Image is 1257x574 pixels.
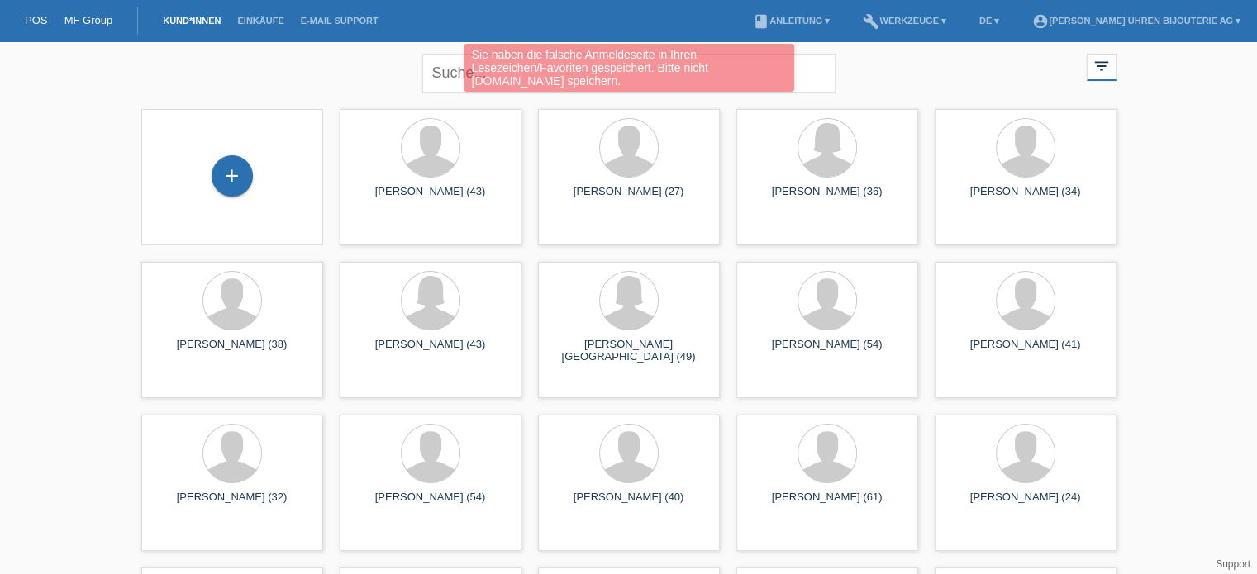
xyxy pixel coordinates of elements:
[750,491,905,517] div: [PERSON_NAME] (61)
[229,16,292,26] a: Einkäufe
[464,44,794,92] div: Sie haben die falsche Anmeldeseite in Ihren Lesezeichen/Favoriten gespeichert. Bitte nicht [DOMAI...
[971,16,1007,26] a: DE ▾
[1032,13,1049,30] i: account_circle
[855,16,955,26] a: buildWerkzeuge ▾
[212,162,252,190] div: Kund*in hinzufügen
[948,185,1103,211] div: [PERSON_NAME] (34)
[1216,558,1250,570] a: Support
[551,491,707,517] div: [PERSON_NAME] (40)
[155,16,229,26] a: Kund*innen
[745,16,838,26] a: bookAnleitung ▾
[750,185,905,211] div: [PERSON_NAME] (36)
[1024,16,1249,26] a: account_circle[PERSON_NAME] Uhren Bijouterie AG ▾
[25,14,112,26] a: POS — MF Group
[353,185,508,211] div: [PERSON_NAME] (43)
[551,338,707,364] div: [PERSON_NAME][GEOGRAPHIC_DATA] (49)
[551,185,707,211] div: [PERSON_NAME] (27)
[753,13,769,30] i: book
[293,16,387,26] a: E-Mail Support
[948,338,1103,364] div: [PERSON_NAME] (41)
[750,338,905,364] div: [PERSON_NAME] (54)
[1093,57,1111,75] i: filter_list
[155,338,310,364] div: [PERSON_NAME] (38)
[353,491,508,517] div: [PERSON_NAME] (54)
[155,491,310,517] div: [PERSON_NAME] (32)
[353,338,508,364] div: [PERSON_NAME] (43)
[948,491,1103,517] div: [PERSON_NAME] (24)
[863,13,879,30] i: build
